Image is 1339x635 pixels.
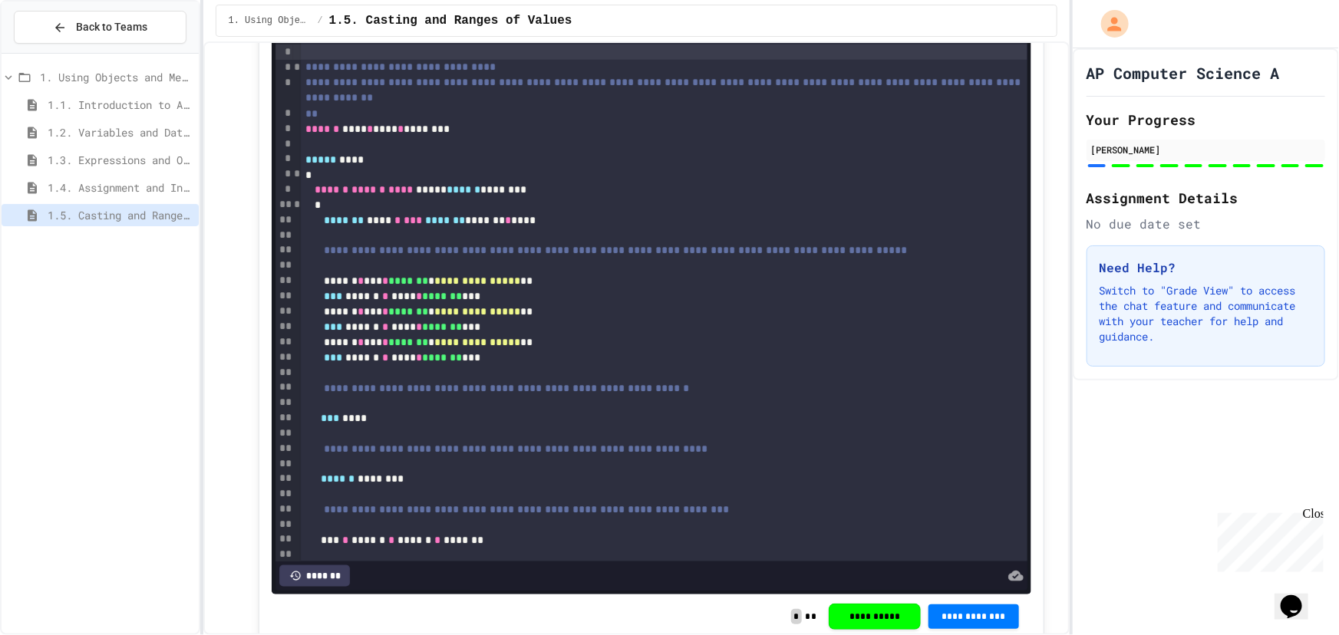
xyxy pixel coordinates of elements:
[1085,6,1133,41] div: My Account
[1087,109,1325,130] h2: Your Progress
[48,152,193,168] span: 1.3. Expressions and Output [New]
[1275,574,1324,620] iframe: chat widget
[329,12,572,30] span: 1.5. Casting and Ranges of Values
[1100,258,1312,277] h3: Need Help?
[1087,62,1280,84] h1: AP Computer Science A
[1212,507,1324,572] iframe: chat widget
[1087,187,1325,209] h2: Assignment Details
[317,15,322,27] span: /
[48,97,193,113] span: 1.1. Introduction to Algorithms, Programming, and Compilers
[1091,143,1321,156] div: [PERSON_NAME]
[1087,215,1325,233] div: No due date set
[229,15,312,27] span: 1. Using Objects and Methods
[40,69,193,85] span: 1. Using Objects and Methods
[76,19,147,35] span: Back to Teams
[6,6,106,97] div: Chat with us now!Close
[48,124,193,140] span: 1.2. Variables and Data Types
[48,207,193,223] span: 1.5. Casting and Ranges of Values
[48,179,193,196] span: 1.4. Assignment and Input
[1100,283,1312,344] p: Switch to "Grade View" to access the chat feature and communicate with your teacher for help and ...
[14,11,186,44] button: Back to Teams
